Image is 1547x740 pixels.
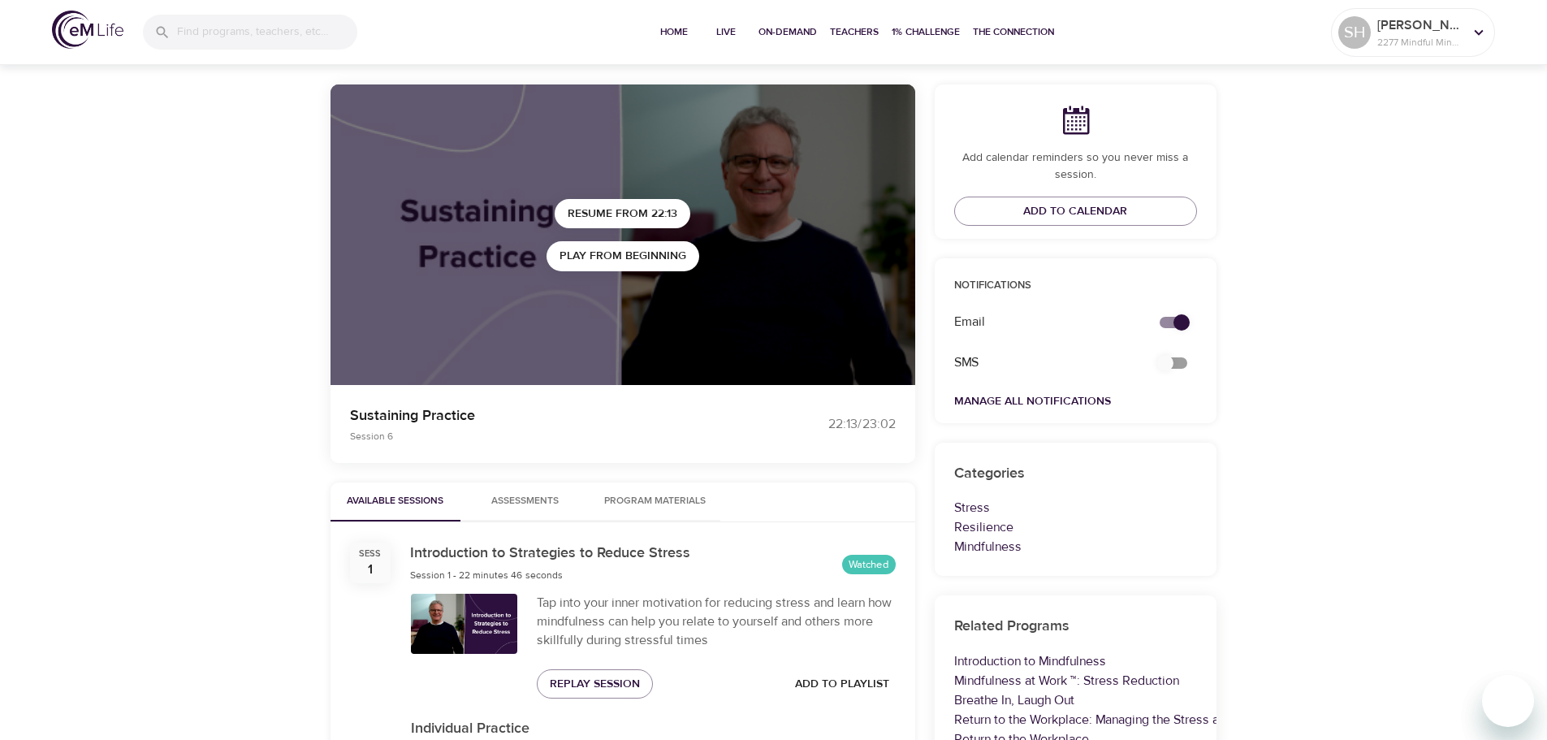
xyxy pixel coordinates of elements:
p: 2277 Mindful Minutes [1377,35,1463,50]
a: Breathe In, Laugh Out [954,692,1074,708]
span: Add to Playlist [795,674,889,695]
button: Add to Calendar [954,197,1198,227]
button: Play from beginning [547,241,699,271]
div: 22:13 / 23:02 [774,415,896,434]
button: Resume from 22:13 [555,199,690,229]
h6: Categories [954,462,1198,486]
span: Assessments [491,493,559,510]
div: Sess [359,547,381,560]
button: Add to Playlist [789,669,896,699]
span: Live [707,24,745,41]
span: Available Sessions [340,493,451,510]
span: Program Materials [600,493,711,510]
div: Email [944,303,1141,341]
a: Manage All Notifications [954,394,1111,409]
iframe: Button to launch messaging window [1482,675,1534,727]
p: Individual Practice [411,718,896,740]
a: Introduction to Mindfulness [954,653,1106,669]
span: Resume from 22:13 [568,204,677,224]
span: Session 1 - 22 minutes 46 seconds [410,569,563,582]
span: Add to Calendar [1023,201,1127,222]
h6: Introduction to Strategies to Reduce Stress [410,542,690,565]
p: Stress [954,498,1198,517]
p: Notifications [954,278,1198,294]
p: Resilience [954,517,1198,537]
p: Add calendar reminders so you never miss a session. [954,149,1198,184]
span: The Connection [973,24,1054,41]
span: Home [655,24,694,41]
button: Replay Session [537,669,653,699]
p: [PERSON_NAME] : ) [1377,15,1463,35]
span: Teachers [830,24,879,41]
div: Tap into your inner motivation for reducing stress and learn how mindfulness can help you relate ... [537,594,896,650]
p: Sustaining Practice [350,405,754,426]
span: Watched [842,557,896,573]
p: Session 6 [350,429,754,444]
input: Find programs, teachers, etc... [177,15,357,50]
span: Replay Session [550,674,640,695]
span: Play from beginning [560,246,686,266]
h6: Related Programs [954,615,1198,638]
div: 1 [368,560,373,579]
span: 1% Challenge [892,24,960,41]
span: On-Demand [758,24,817,41]
a: Mindfulness at Work ™: Stress Reduction [954,673,1179,689]
img: logo [52,11,123,49]
a: Return to the Workplace: Managing the Stress and Anxiety [954,712,1279,728]
div: SH [1338,16,1371,49]
p: Mindfulness [954,537,1198,556]
div: SMS [944,344,1141,382]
